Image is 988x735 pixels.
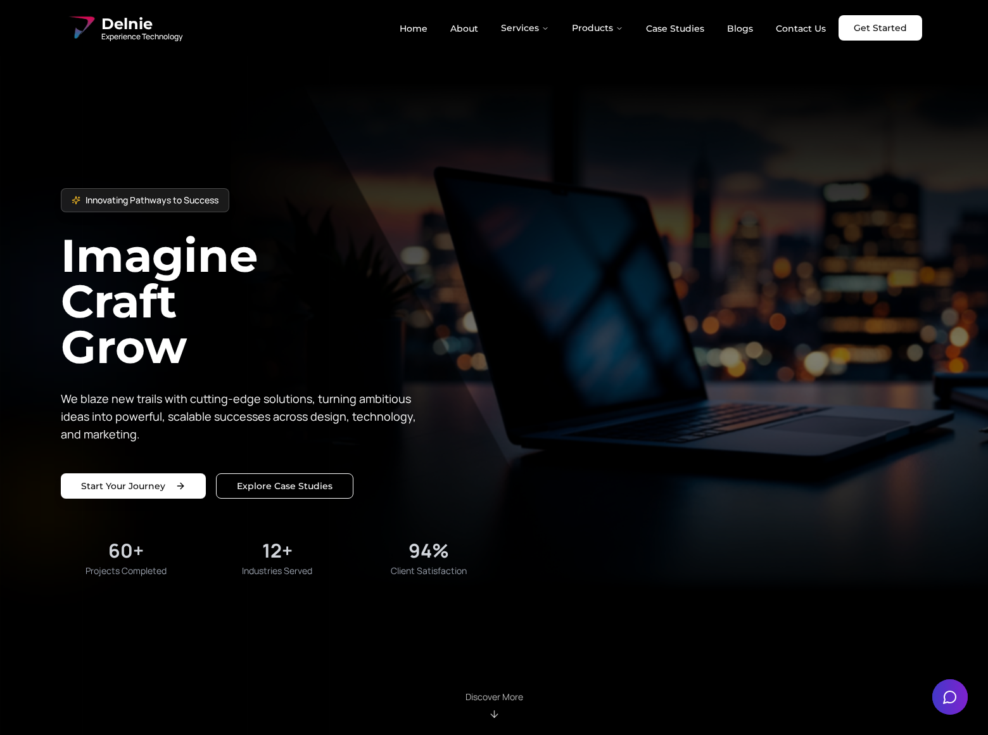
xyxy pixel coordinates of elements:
a: Delnie Logo Full [66,13,182,43]
p: Discover More [465,691,523,703]
a: Explore our solutions [216,473,353,499]
span: Experience Technology [101,32,182,42]
nav: Main [389,15,836,41]
a: Get Started [839,15,922,41]
div: 60+ [108,539,144,562]
a: Home [389,18,438,39]
button: Open chat [932,679,968,715]
button: Products [562,15,633,41]
img: Delnie Logo [66,13,96,43]
a: Blogs [717,18,763,39]
div: 12+ [262,539,293,562]
span: Innovating Pathways to Success [85,194,218,207]
a: Case Studies [636,18,714,39]
span: Client Satisfaction [391,565,467,577]
a: About [440,18,488,39]
button: Services [491,15,559,41]
a: Start your project with us [61,473,206,499]
div: Scroll to About section [465,691,523,720]
a: Contact Us [766,18,836,39]
span: Industries Served [242,565,312,577]
h1: Imagine Craft Grow [61,233,494,369]
p: We blaze new trails with cutting-edge solutions, turning ambitious ideas into powerful, scalable ... [61,390,426,443]
span: Projects Completed [85,565,167,577]
div: 94% [408,539,449,562]
span: Delnie [101,14,182,34]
